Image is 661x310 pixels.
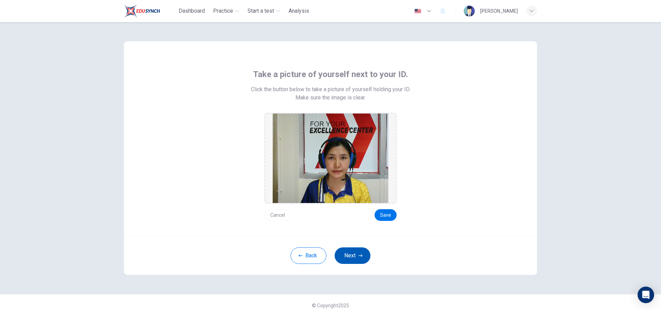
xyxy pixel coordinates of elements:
button: Practice [210,5,242,17]
span: Analysis [288,7,309,15]
img: Train Test logo [124,4,160,18]
div: Open Intercom Messenger [638,287,654,303]
img: en [413,9,422,14]
button: Back [291,247,326,264]
img: preview screemshot [273,114,388,203]
span: Practice [213,7,233,15]
div: [PERSON_NAME] [480,7,518,15]
span: Click the button below to take a picture of yourself holding your ID. [251,85,410,94]
button: Analysis [286,5,312,17]
span: Take a picture of yourself next to your ID. [253,69,408,80]
span: Make sure the image is clear. [295,94,366,102]
img: Profile picture [464,6,475,17]
button: Dashboard [176,5,208,17]
button: Cancel [264,209,291,221]
a: Train Test logo [124,4,176,18]
button: Save [375,209,397,221]
button: Next [335,247,370,264]
button: Start a test [245,5,283,17]
span: © Copyright 2025 [312,303,349,308]
span: Dashboard [179,7,205,15]
span: Start a test [248,7,274,15]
